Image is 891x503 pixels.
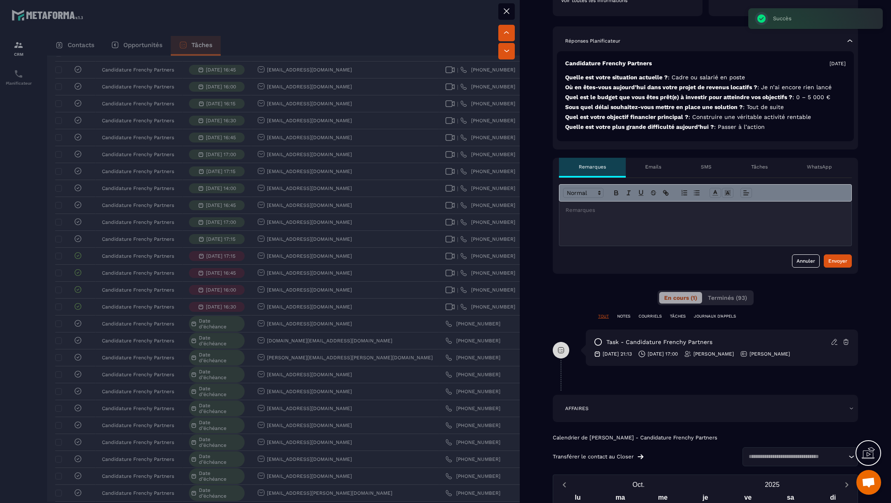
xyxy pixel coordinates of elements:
span: : Passer à l’action [714,123,765,130]
p: NOTES [617,313,630,319]
p: JOURNAUX D'APPELS [694,313,736,319]
span: : Je n’ai encore rien lancé [757,84,832,90]
button: Open months overlay [572,477,705,492]
p: Quelle est votre plus grande difficulté aujourd’hui ? [565,123,846,131]
p: [PERSON_NAME] [693,351,734,357]
button: Next month [839,479,854,490]
p: Tâches [751,164,768,170]
span: En cours (1) [664,294,697,301]
span: : Construire une véritable activité rentable [688,114,811,120]
p: TÂCHES [670,313,686,319]
span: : 0 – 5 000 € [792,94,830,100]
p: Emails [645,164,661,170]
p: [PERSON_NAME] [750,351,790,357]
p: Réponses Planificateur [565,38,620,44]
p: [DATE] 21:13 [603,351,632,357]
div: Search for option [742,447,858,466]
p: Où en êtes-vous aujourd’hui dans votre projet de revenus locatifs ? [565,83,846,91]
button: Previous month [556,479,572,490]
button: Open years overlay [705,477,839,492]
button: Annuler [792,254,820,268]
button: Terminés (93) [703,292,752,304]
div: Ouvrir le chat [856,470,881,495]
span: : Cadre ou salarié en poste [668,74,745,81]
p: SMS [701,164,712,170]
p: [DATE] [830,60,846,67]
p: Quel est votre objectif financier principal ? [565,113,846,121]
p: Sous quel délai souhaitez-vous mettre en place une solution ? [565,103,846,111]
p: Calendrier de [PERSON_NAME] - Candidature Frenchy Partners [553,434,858,441]
p: Transférer le contact au Closer [553,453,634,460]
p: task - Candidature Frenchy Partners [606,338,712,346]
span: : Tout de suite [743,104,784,110]
p: [DATE] 17:00 [648,351,678,357]
div: Envoyer [828,257,847,265]
span: Terminés (93) [708,294,747,301]
p: Quelle est votre situation actuelle ? [565,74,846,81]
input: Search for option [746,453,846,461]
p: WhatsApp [807,164,832,170]
p: TOUT [598,313,609,319]
p: Quel est le budget que vous êtes prêt(e) à investir pour atteindre vos objectifs ? [565,93,846,101]
button: En cours (1) [659,292,702,304]
button: Envoyer [824,254,852,268]
p: AFFAIRES [565,405,589,412]
p: Remarques [579,164,606,170]
p: Candidature Frenchy Partners [565,59,652,67]
p: COURRIELS [639,313,662,319]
